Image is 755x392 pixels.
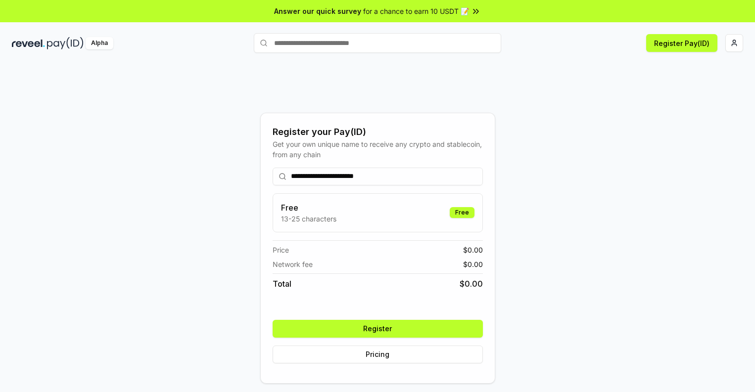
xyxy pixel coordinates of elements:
[646,34,717,52] button: Register Pay(ID)
[281,202,336,214] h3: Free
[363,6,469,16] span: for a chance to earn 10 USDT 📝
[86,37,113,49] div: Alpha
[273,320,483,338] button: Register
[12,37,45,49] img: reveel_dark
[273,139,483,160] div: Get your own unique name to receive any crypto and stablecoin, from any chain
[273,125,483,139] div: Register your Pay(ID)
[463,245,483,255] span: $ 0.00
[273,278,291,290] span: Total
[463,259,483,269] span: $ 0.00
[273,245,289,255] span: Price
[47,37,84,49] img: pay_id
[460,278,483,290] span: $ 0.00
[273,346,483,363] button: Pricing
[274,6,361,16] span: Answer our quick survey
[281,214,336,224] p: 13-25 characters
[273,259,313,269] span: Network fee
[450,207,474,218] div: Free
